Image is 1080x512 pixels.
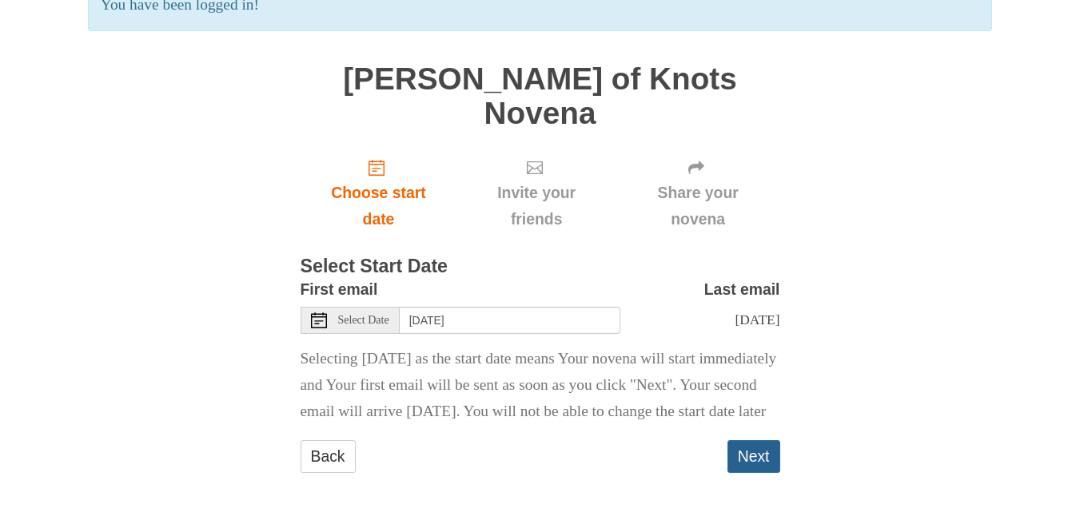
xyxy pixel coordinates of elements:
p: Selecting [DATE] as the start date means Your novena will start immediately and Your first email ... [301,346,780,425]
span: Share your novena [632,180,764,232]
div: Click "Next" to confirm your start date first. [456,146,616,241]
button: Next [727,440,780,473]
span: [DATE] [735,312,779,327]
h3: Select Start Date [301,256,780,277]
span: Invite your friends [472,180,600,232]
input: Use the arrow keys to pick a date [400,307,620,334]
div: Click "Next" to confirm your start date first. [616,146,780,241]
a: Choose start date [301,146,457,241]
a: Back [301,440,356,473]
span: Select Date [338,315,389,326]
label: First email [301,276,378,303]
label: Last email [704,276,780,303]
span: Choose start date [317,180,441,232]
h1: [PERSON_NAME] of Knots Novena [301,62,780,130]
